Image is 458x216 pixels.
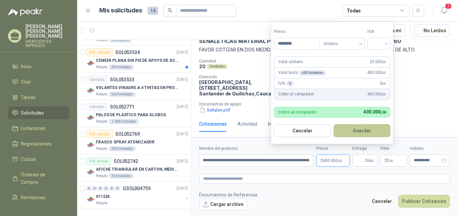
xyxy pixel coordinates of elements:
p: SEÑALETICAS MATERIAL POLIESTILENO CON VINILO LAMINADO CALIBRE 60 [199,38,401,45]
span: ,00 [389,159,393,163]
span: 1 [445,3,452,9]
a: Licitaciones [8,122,69,135]
span: ,00 [338,159,342,163]
a: Tareas [8,91,69,104]
p: [DATE] [177,77,188,83]
span: Remisiones [21,194,46,201]
button: Cancelar [368,195,396,208]
div: 0 [92,186,97,191]
p: PALOS DE PLASTICO PARA GLOBOS [96,112,166,118]
p: Documentos de apoyo [199,102,455,106]
span: 20.000 [369,59,386,65]
p: Cobro al comprador [278,110,317,114]
label: IVA [367,29,390,35]
span: Negociaciones [21,140,52,147]
span: Órdenes de Compra [21,171,63,186]
p: [DATE] [177,131,188,137]
div: 300 Unidades [109,146,136,152]
div: 0 [98,186,103,191]
a: CerradoSOL053533[DATE] Company LogoVOLANTES VINAGRE A 4 TINTAS EN PROPALCOTE VER ARCHIVO ADJUNTOP... [77,73,191,100]
span: Días [365,155,374,166]
img: Logo peakr [8,8,42,16]
div: Mensajes [268,120,288,128]
button: Publicar Cotización [398,195,450,208]
span: 400.000 [323,159,342,163]
p: SOL053534 [115,50,140,55]
span: 400.000 [363,109,386,115]
span: Tareas [21,94,36,101]
span: Chat [21,78,31,86]
img: Company Logo [87,168,95,176]
span: 400.000 [367,70,386,76]
span: Licitaciones [21,125,46,132]
p: Cobro al comprador [278,91,313,97]
p: [DATE] [177,158,188,165]
span: ,00 [382,82,386,85]
div: 560 Unidades [109,92,136,97]
p: SOL052771 [110,104,134,109]
a: Cotizar [8,153,69,166]
a: Por enviarSOL052742[DATE] Company LogoAFICHE TRIANGULAR EN CARTON, MEDIDAS 30 CM X 45 CMPatojito3... [77,155,191,182]
span: search [168,8,172,13]
p: Patojito [96,201,107,206]
label: Precio [316,145,350,152]
p: [PERSON_NAME] [PERSON_NAME] [PERSON_NAME] [25,24,69,38]
button: Señales.pdf [199,106,231,114]
label: Flete [380,145,407,152]
div: Unidades [207,64,228,69]
div: Cerrado [87,76,107,84]
a: 0 0 0 0 0 0 GSOL004759[DATE] Company Logo011224Patojito [87,184,189,206]
p: VOLANTES VINAGRE A 4 TINTAS EN PROPALCOTE VER ARCHIVO ADJUNTO [96,85,179,91]
div: Cotizaciones [199,120,227,128]
a: Negociaciones [8,137,69,150]
div: 6 Unidades [109,37,132,43]
span: Solicitudes [21,109,44,117]
p: Dirección [199,75,273,79]
p: [DATE] [177,49,188,56]
div: 0 [87,186,92,191]
p: Cantidad [199,59,287,63]
p: [GEOGRAPHIC_DATA], [STREET_ADDRESS] Santander de Quilichao , Cauca [199,79,273,96]
div: Todas [347,7,361,14]
div: Actividad [237,120,257,128]
span: ,00 [381,110,386,115]
div: 1.000 Unidades [109,119,139,124]
p: Patojito [96,119,107,124]
p: [DATE] [177,185,188,192]
label: Validez [410,145,450,152]
p: Patojito [96,92,107,97]
button: Guardar [334,124,391,137]
a: CerradoSOL052771[DATE] Company LogoPALOS DE PLASTICO PARA GLOBOSPatojito1.000 Unidades [77,100,191,127]
a: Inicio [8,60,69,73]
p: Patojito [96,37,107,43]
a: Por cotizarSOL052769[DATE] Company LogoFRASCO SPRAY ATOMIZADORPatojito300 Unidades [77,127,191,155]
p: Patojito [96,173,107,179]
p: SOL052742 [114,159,138,164]
button: Cargar archivo [199,199,247,211]
div: x 20 Unidades [299,70,326,76]
p: GRAFICENTER IMPRESOS [25,40,69,48]
span: 0 [387,159,393,163]
button: Cancelar [274,124,331,137]
p: $400.000,00 [316,155,350,167]
p: FAVOR COTIZAR EN DOS MEDIDAS ASÍ: 35 DE LARGO X 19 DE ALTO Y 25 DE LARGO X 15 DE ALTO [199,46,450,53]
span: ,00 [382,92,386,96]
p: Patojito [96,146,107,152]
div: 0 [109,186,114,191]
span: ,00 [382,71,386,75]
a: Órdenes de Compra [8,168,69,188]
p: SOL052769 [115,132,140,136]
span: 400.000 [367,91,386,97]
p: Documentos de Referencia [199,191,257,199]
p: 20 [199,63,206,69]
p: CENEFA PLANA SIN PIE DE APOYO DE ACUERDO A LA IMAGEN ADJUNTA [96,57,179,64]
div: Por cotizar [87,130,113,138]
span: Unitario [324,39,361,49]
h1: Mis solicitudes [99,6,142,15]
img: Company Logo [87,195,95,203]
p: 011224 [96,193,110,200]
div: 0 [104,186,109,191]
p: IVA [278,80,294,87]
p: GSOL004759 [123,186,151,191]
div: 30 Unidades [109,173,134,179]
